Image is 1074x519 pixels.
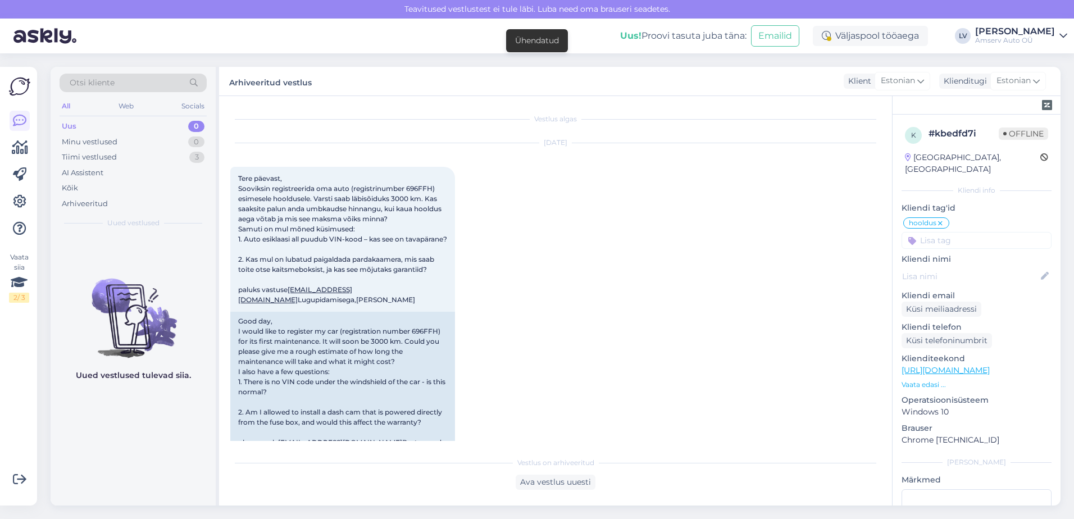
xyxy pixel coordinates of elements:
div: 3 [189,152,204,163]
div: Klienditugi [939,75,987,87]
img: No chats [51,258,216,359]
div: Proovi tasuta juba täna: [620,29,747,43]
p: Brauser [902,422,1052,434]
img: Askly Logo [9,76,30,97]
div: Amserv Auto OÜ [975,36,1055,45]
div: All [60,99,72,113]
img: zendesk [1042,100,1052,110]
div: [GEOGRAPHIC_DATA], [GEOGRAPHIC_DATA] [905,152,1040,175]
span: Estonian [881,75,915,87]
p: Kliendi email [902,290,1052,302]
p: Klienditeekond [902,353,1052,365]
p: Märkmed [902,474,1052,486]
span: Vestlus on arhiveeritud [517,458,594,468]
div: Kõik [62,183,78,194]
div: [PERSON_NAME] [902,457,1052,467]
span: hooldus [909,220,936,226]
div: LV [955,28,971,44]
div: [DATE] [230,138,881,148]
div: [PERSON_NAME] [975,27,1055,36]
div: # kbedfd7i [929,127,999,140]
div: 2 / 3 [9,293,29,303]
div: 0 [188,121,204,132]
div: Klient [844,75,871,87]
div: Ühendatud [515,35,559,47]
div: Väljaspool tööaega [813,26,928,46]
span: Estonian [996,75,1031,87]
p: Vaata edasi ... [902,380,1052,390]
div: Arhiveeritud [62,198,108,210]
div: Good day, I would like to register my car (registration number 696FFH) for its first maintenance.... [230,312,455,462]
div: Socials [179,99,207,113]
a: [URL][DOMAIN_NAME] [902,365,990,375]
a: [PERSON_NAME]Amserv Auto OÜ [975,27,1067,45]
div: Küsi meiliaadressi [902,302,981,317]
p: Kliendi tag'id [902,202,1052,214]
p: Windows 10 [902,406,1052,418]
p: Kliendi telefon [902,321,1052,333]
button: Emailid [751,25,799,47]
div: Minu vestlused [62,136,117,148]
p: Kliendi nimi [902,253,1052,265]
div: Küsi telefoninumbrit [902,333,992,348]
span: Uued vestlused [107,218,160,228]
div: AI Assistent [62,167,103,179]
label: Arhiveeritud vestlus [229,74,312,89]
div: Vaata siia [9,252,29,303]
input: Lisa tag [902,232,1052,249]
a: [EMAIL_ADDRESS][DOMAIN_NAME] [238,285,352,304]
div: Tiimi vestlused [62,152,117,163]
span: Otsi kliente [70,77,115,89]
div: Web [116,99,136,113]
b: Uus! [620,30,641,41]
p: Uued vestlused tulevad siia. [76,370,191,381]
span: Offline [999,128,1048,140]
p: Operatsioonisüsteem [902,394,1052,406]
div: Uus [62,121,76,132]
span: Tere päevast, Sooviksin registreerida oma auto (registrinumber 696FFH) esimesele hooldusele. Vars... [238,174,447,304]
input: Lisa nimi [902,270,1039,283]
div: Vestlus algas [230,114,881,124]
a: [EMAIL_ADDRESS][DOMAIN_NAME] [278,438,402,447]
div: Kliendi info [902,185,1052,195]
span: k [911,131,916,139]
div: Ava vestlus uuesti [516,475,595,490]
div: 0 [188,136,204,148]
p: Chrome [TECHNICAL_ID] [902,434,1052,446]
